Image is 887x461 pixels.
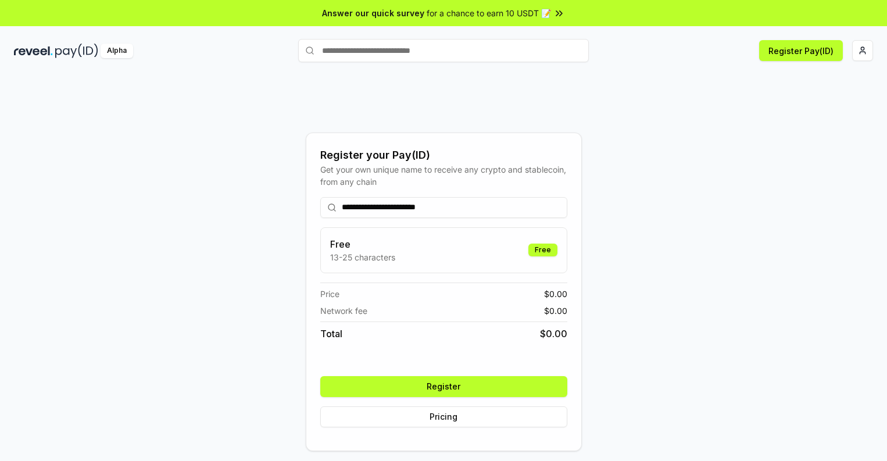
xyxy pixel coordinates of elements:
[320,327,342,341] span: Total
[759,40,843,61] button: Register Pay(ID)
[101,44,133,58] div: Alpha
[14,44,53,58] img: reveel_dark
[540,327,567,341] span: $ 0.00
[330,251,395,263] p: 13-25 characters
[320,305,367,317] span: Network fee
[320,163,567,188] div: Get your own unique name to receive any crypto and stablecoin, from any chain
[544,288,567,300] span: $ 0.00
[544,305,567,317] span: $ 0.00
[528,244,557,256] div: Free
[322,7,424,19] span: Answer our quick survey
[427,7,551,19] span: for a chance to earn 10 USDT 📝
[55,44,98,58] img: pay_id
[320,376,567,397] button: Register
[320,147,567,163] div: Register your Pay(ID)
[320,406,567,427] button: Pricing
[330,237,395,251] h3: Free
[320,288,339,300] span: Price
